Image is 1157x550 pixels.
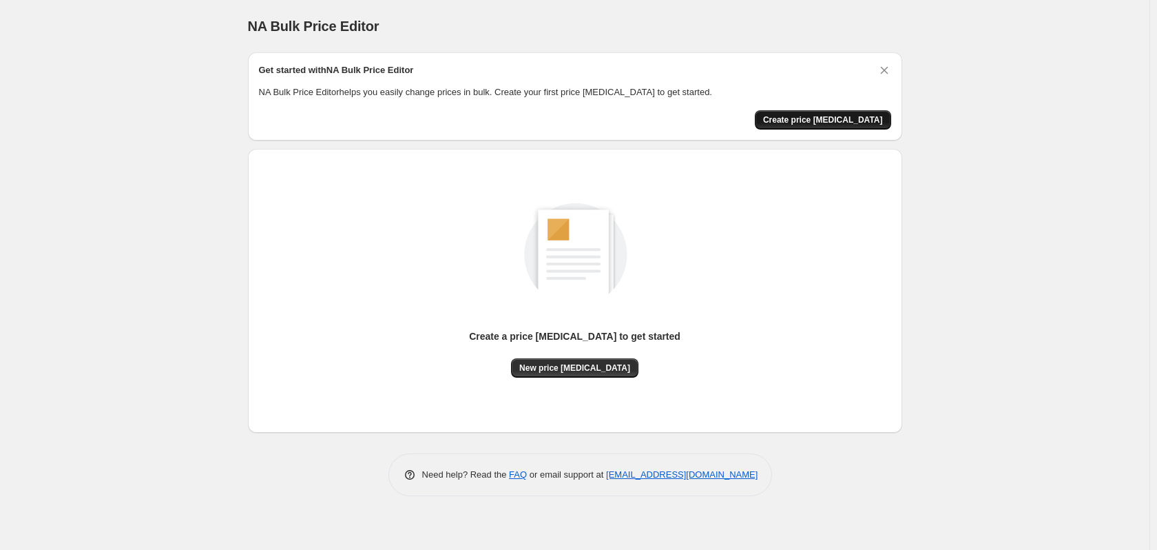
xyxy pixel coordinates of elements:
[509,469,527,480] a: FAQ
[763,114,883,125] span: Create price [MEDICAL_DATA]
[259,85,891,99] p: NA Bulk Price Editor helps you easily change prices in bulk. Create your first price [MEDICAL_DAT...
[606,469,758,480] a: [EMAIL_ADDRESS][DOMAIN_NAME]
[755,110,891,130] button: Create price change job
[877,63,891,77] button: Dismiss card
[511,358,638,378] button: New price [MEDICAL_DATA]
[469,329,680,343] p: Create a price [MEDICAL_DATA] to get started
[527,469,606,480] span: or email support at
[259,63,414,77] h2: Get started with NA Bulk Price Editor
[422,469,510,480] span: Need help? Read the
[248,19,379,34] span: NA Bulk Price Editor
[519,363,630,374] span: New price [MEDICAL_DATA]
